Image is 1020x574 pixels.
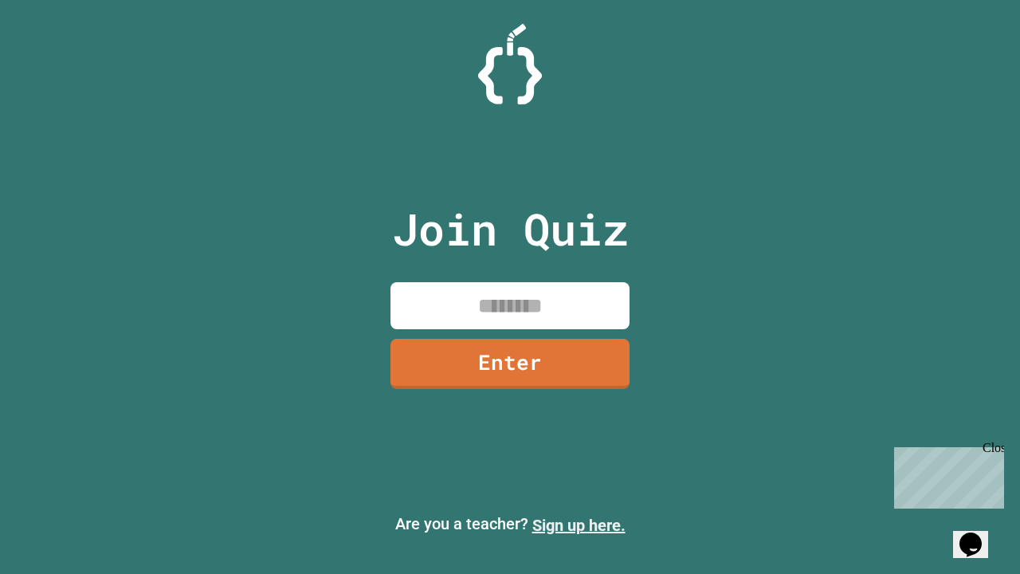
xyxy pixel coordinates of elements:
p: Join Quiz [392,196,629,262]
iframe: chat widget [953,510,1004,558]
a: Sign up here. [532,516,626,535]
div: Chat with us now!Close [6,6,110,101]
a: Enter [390,339,630,389]
p: Are you a teacher? [13,512,1007,537]
iframe: chat widget [888,441,1004,509]
img: Logo.svg [478,24,542,104]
